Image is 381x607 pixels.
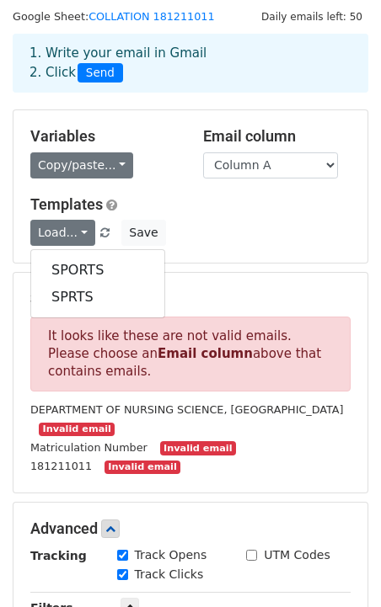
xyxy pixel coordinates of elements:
[30,460,92,472] small: 181211011
[31,284,164,311] a: SPRTS
[105,461,180,475] small: Invalid email
[121,220,165,246] button: Save
[135,566,204,583] label: Track Clicks
[135,546,207,564] label: Track Opens
[30,403,344,416] small: DEPARTMENT OF NURSING SCIENCE, [GEOGRAPHIC_DATA]
[203,127,351,146] h5: Email column
[30,549,87,562] strong: Tracking
[160,441,236,455] small: Invalid email
[255,10,368,23] a: Daily emails left: 50
[264,546,330,564] label: UTM Codes
[30,195,103,213] a: Templates
[78,63,123,83] span: Send
[297,526,381,607] iframe: Chat Widget
[30,152,133,178] a: Copy/paste...
[30,220,95,246] a: Load...
[30,317,351,391] p: It looks like these are not valid emails. Please choose an above that contains emails.
[89,10,214,23] a: COLLATION 181211011
[30,127,178,146] h5: Variables
[13,10,215,23] small: Google Sheet:
[31,257,164,284] a: SPORTS
[30,441,148,454] small: Matriculation Number
[255,8,368,26] span: Daily emails left: 50
[158,346,253,361] strong: Email column
[30,290,351,308] h5: 3 Recipients
[39,423,115,437] small: Invalid email
[17,44,364,83] div: 1. Write your email in Gmail 2. Click
[30,519,351,538] h5: Advanced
